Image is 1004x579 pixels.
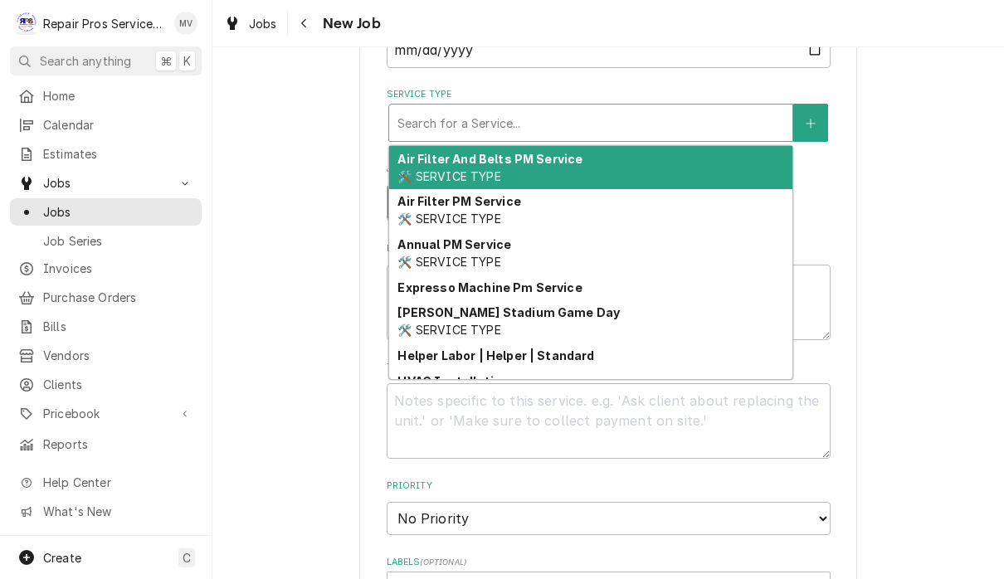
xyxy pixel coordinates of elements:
[10,284,202,311] a: Purchase Orders
[43,474,192,491] span: Help Center
[387,479,831,493] label: Priority
[183,52,191,70] span: K
[10,431,202,458] a: Reports
[43,116,193,134] span: Calendar
[15,12,38,35] div: Repair Pros Services Inc's Avatar
[387,163,831,221] div: Job Type
[10,198,202,226] a: Jobs
[387,242,831,255] label: Reason For Call
[10,82,202,109] a: Home
[10,342,202,369] a: Vendors
[387,556,831,569] label: Labels
[43,87,193,105] span: Home
[397,194,520,208] strong: Air Filter PM Service
[387,163,831,176] label: Job Type
[387,88,831,101] label: Service Type
[249,15,277,32] span: Jobs
[43,376,193,393] span: Clients
[397,169,500,183] span: 🛠️ SERVICE TYPE
[174,12,197,35] div: MV
[43,15,165,32] div: Repair Pros Services Inc
[10,400,202,427] a: Go to Pricebook
[387,242,831,340] div: Reason For Call
[174,12,197,35] div: Mindy Volker's Avatar
[10,169,202,197] a: Go to Jobs
[10,111,202,139] a: Calendar
[10,140,202,168] a: Estimates
[43,503,192,520] span: What's New
[387,88,831,142] div: Service Type
[397,152,582,166] strong: Air Filter And Belts PM Service
[43,203,193,221] span: Jobs
[43,145,193,163] span: Estimates
[291,10,318,36] button: Navigate back
[43,232,193,250] span: Job Series
[318,12,381,35] span: New Job
[10,46,202,75] button: Search anything⌘K
[43,289,193,306] span: Purchase Orders
[387,32,831,68] input: yyyy-mm-dd
[43,405,168,422] span: Pricebook
[43,174,168,192] span: Jobs
[10,313,202,340] a: Bills
[387,361,831,459] div: Technician Instructions
[397,280,582,294] strong: Expresso Machine Pm Service
[397,237,511,251] strong: Annual PM Service
[43,435,193,453] span: Reports
[43,260,193,277] span: Invoices
[15,12,38,35] div: R
[397,305,620,319] strong: [PERSON_NAME] Stadium Game Day
[793,104,828,142] button: Create New Service
[40,52,131,70] span: Search anything
[397,374,509,388] strong: HVAC Installation
[397,323,500,337] span: 🛠️ SERVICE TYPE
[10,498,202,525] a: Go to What's New
[217,10,284,37] a: Jobs
[10,371,202,398] a: Clients
[420,557,466,567] span: ( optional )
[806,118,816,129] svg: Create New Service
[397,255,500,269] span: 🛠️ SERVICE TYPE
[183,549,191,567] span: C
[10,255,202,282] a: Invoices
[397,212,500,226] span: 🛠️ SERVICE TYPE
[397,348,594,362] strong: Helper Labor | Helper | Standard
[160,52,172,70] span: ⌘
[10,469,202,496] a: Go to Help Center
[43,347,193,364] span: Vendors
[43,318,193,335] span: Bills
[43,551,81,565] span: Create
[10,227,202,255] a: Job Series
[387,361,831,374] label: Technician Instructions
[387,479,831,535] div: Priority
